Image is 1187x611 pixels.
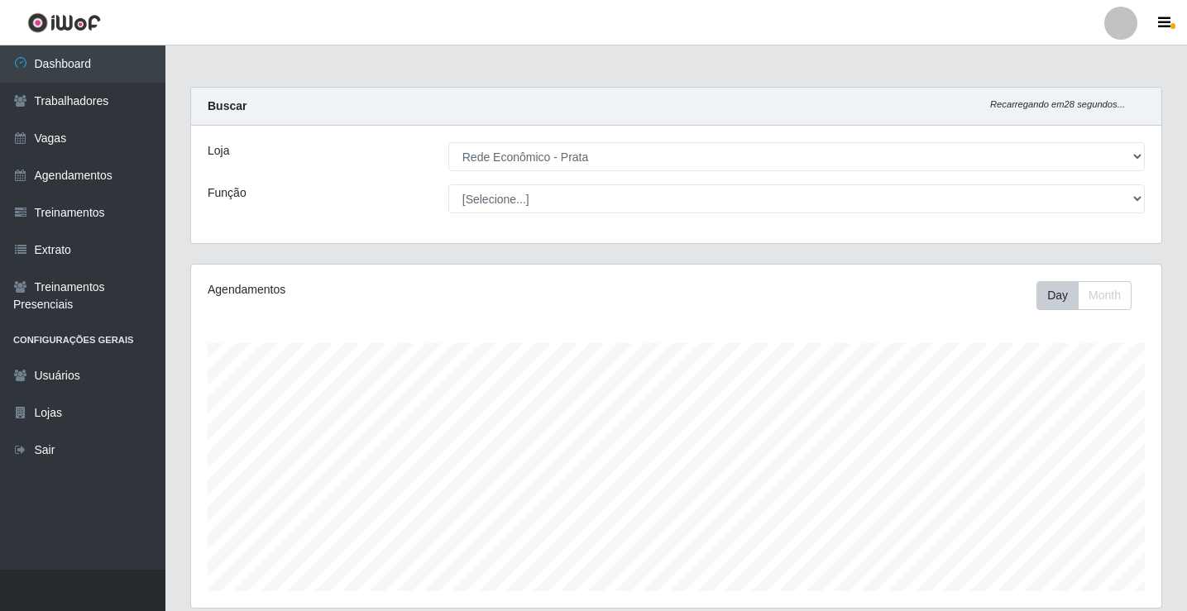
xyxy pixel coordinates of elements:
[208,184,246,202] label: Função
[1036,281,1145,310] div: Toolbar with button groups
[990,99,1125,109] i: Recarregando em 28 segundos...
[27,12,101,33] img: CoreUI Logo
[1036,281,1079,310] button: Day
[1036,281,1132,310] div: First group
[1078,281,1132,310] button: Month
[208,99,246,112] strong: Buscar
[208,142,229,160] label: Loja
[208,281,584,298] div: Agendamentos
